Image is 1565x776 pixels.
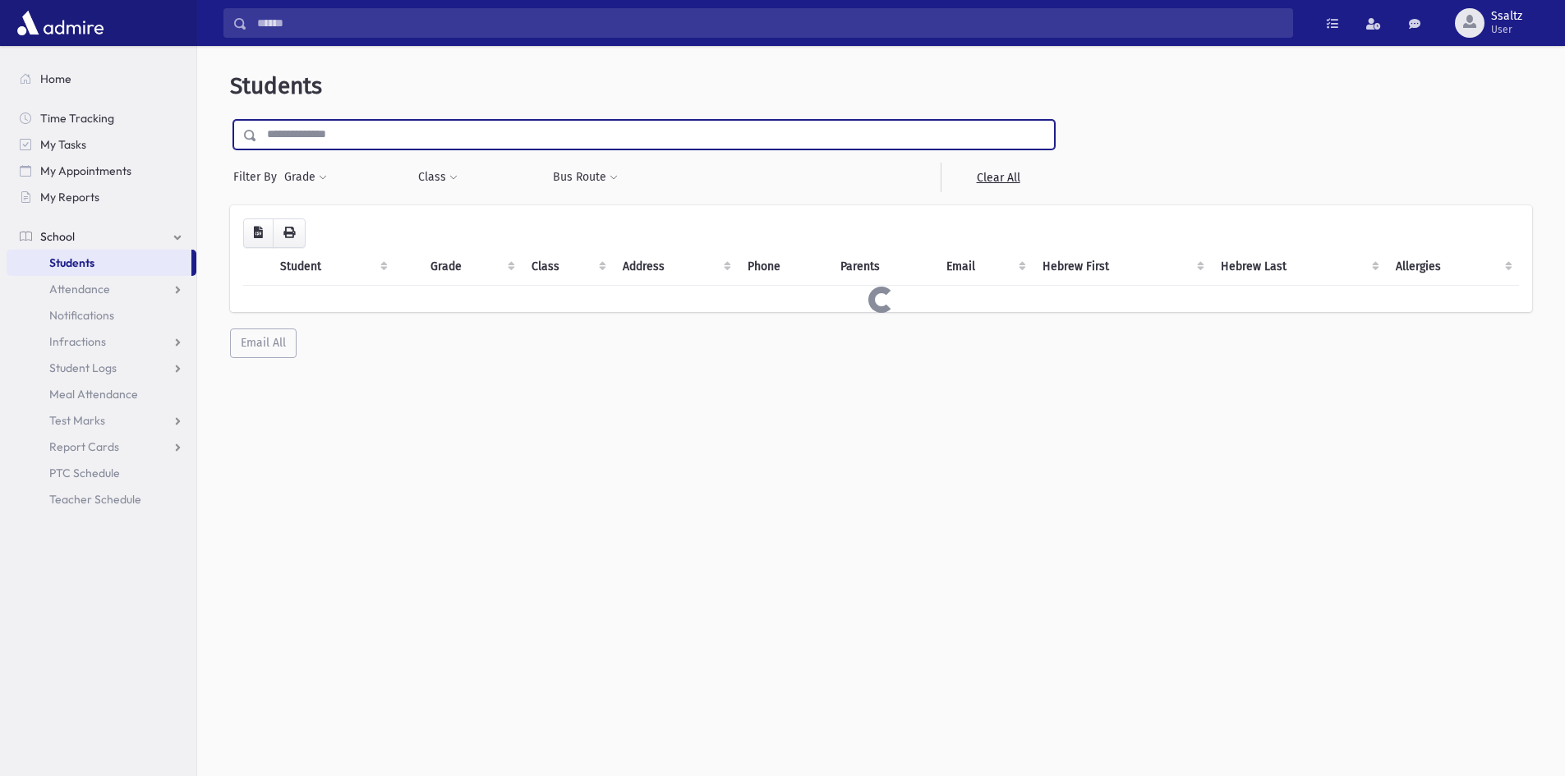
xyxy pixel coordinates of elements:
[7,302,196,328] a: Notifications
[49,308,114,323] span: Notifications
[7,486,196,512] a: Teacher Schedule
[7,105,196,131] a: Time Tracking
[40,190,99,204] span: My Reports
[7,381,196,407] a: Meal Attendance
[247,8,1292,38] input: Search
[49,282,110,296] span: Attendance
[7,223,196,250] a: School
[937,248,1033,286] th: Email
[738,248,831,286] th: Phone
[7,434,196,460] a: Report Cards
[421,248,521,286] th: Grade
[1491,23,1522,36] span: User
[49,255,94,270] span: Students
[49,360,117,375] span: Student Logs
[230,72,322,99] span: Students
[7,66,196,92] a: Home
[1491,10,1522,23] span: Ssaltz
[7,276,196,302] a: Attendance
[941,163,1055,192] a: Clear All
[40,71,71,86] span: Home
[1033,248,1210,286] th: Hebrew First
[49,413,105,428] span: Test Marks
[13,7,108,39] img: AdmirePro
[49,466,120,480] span: PTC Schedule
[230,328,297,358] button: Email All
[273,218,306,248] button: Print
[49,334,106,349] span: Infractions
[7,250,191,276] a: Students
[7,158,196,184] a: My Appointments
[49,492,141,507] span: Teacher Schedule
[831,248,937,286] th: Parents
[233,168,283,186] span: Filter By
[613,248,738,286] th: Address
[417,163,458,192] button: Class
[270,248,394,286] th: Student
[40,137,86,152] span: My Tasks
[1386,248,1519,286] th: Allergies
[49,439,119,454] span: Report Cards
[7,460,196,486] a: PTC Schedule
[7,328,196,355] a: Infractions
[522,248,614,286] th: Class
[7,184,196,210] a: My Reports
[1211,248,1387,286] th: Hebrew Last
[40,163,131,178] span: My Appointments
[7,407,196,434] a: Test Marks
[40,111,114,126] span: Time Tracking
[7,355,196,381] a: Student Logs
[40,229,75,244] span: School
[283,163,328,192] button: Grade
[243,218,274,248] button: CSV
[7,131,196,158] a: My Tasks
[49,387,138,402] span: Meal Attendance
[552,163,619,192] button: Bus Route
